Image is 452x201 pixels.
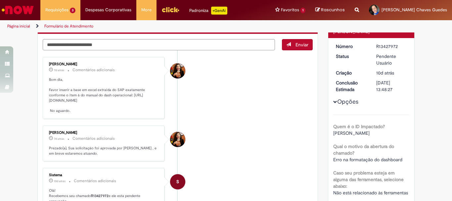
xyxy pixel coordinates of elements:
p: Prezado(a), Sua solicitação foi aprovada por [PERSON_NAME] , e em breve estaremos atuando. [49,146,159,156]
div: [PERSON_NAME] [49,131,159,135]
span: Requisições [45,7,68,13]
div: Sistema [49,173,159,177]
span: 10d atrás [54,179,66,183]
span: 10d atrás [376,70,394,76]
span: 7d atrás [54,68,64,72]
div: [PERSON_NAME] [49,62,159,66]
div: 19/08/2025 11:09:36 [376,70,407,76]
div: Tayna Marcia Teixeira Ferreira [170,132,185,147]
small: Comentários adicionais [74,178,116,184]
dt: Criação [331,70,372,76]
span: S [176,174,179,190]
span: Erro na formatação do dashboard [333,157,402,163]
small: Comentários adicionais [72,67,115,73]
time: 22/08/2025 09:49:16 [54,68,64,72]
span: Não está relacionado às ferramentas [333,190,408,196]
div: R13427972 [376,43,407,50]
b: R13427972 [91,193,109,198]
a: Rascunhos [315,7,345,13]
span: Despesas Corporativas [85,7,131,13]
div: Tayna Marcia Teixeira Ferreira [170,63,185,78]
span: 3 [70,8,75,13]
span: [PERSON_NAME] [333,130,370,136]
button: Enviar [282,39,313,50]
textarea: Digite sua mensagem aqui... [43,39,275,50]
span: Rascunhos [321,7,345,13]
div: System [170,174,185,189]
span: Enviar [295,42,308,48]
ul: Trilhas de página [5,20,296,32]
p: Bom dia, Favor inserir a base em excel extraída do SAP exatamente conforme o item 6 do manual do ... [49,77,159,114]
dt: Número [331,43,372,50]
div: [DATE] 13:48:27 [376,79,407,93]
dt: Conclusão Estimada [331,79,372,93]
b: Quem é o ID Impactado? [333,124,385,129]
img: ServiceNow [1,3,35,17]
div: Padroniza [189,7,227,15]
time: 19/08/2025 11:09:36 [376,70,394,76]
div: Pendente Usuário [376,53,407,66]
small: Comentários adicionais [72,136,115,141]
a: Página inicial [7,24,30,29]
b: Caso seu problema esteja em alguma das ferramentas, selecione abaixo: [333,170,404,189]
span: [PERSON_NAME] Chaves Guedes [382,7,447,13]
dt: Status [331,53,372,60]
time: 22/08/2025 09:48:27 [54,137,64,141]
span: Favoritos [281,7,299,13]
b: Qual o motivo da abertura do chamado? [333,143,394,156]
a: Formulário de Atendimento [44,24,93,29]
img: click_logo_yellow_360x200.png [161,5,179,15]
p: +GenAi [211,7,227,15]
span: More [141,7,152,13]
time: 19/08/2025 11:09:51 [54,179,66,183]
span: 1 [300,8,305,13]
span: 7d atrás [54,137,64,141]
